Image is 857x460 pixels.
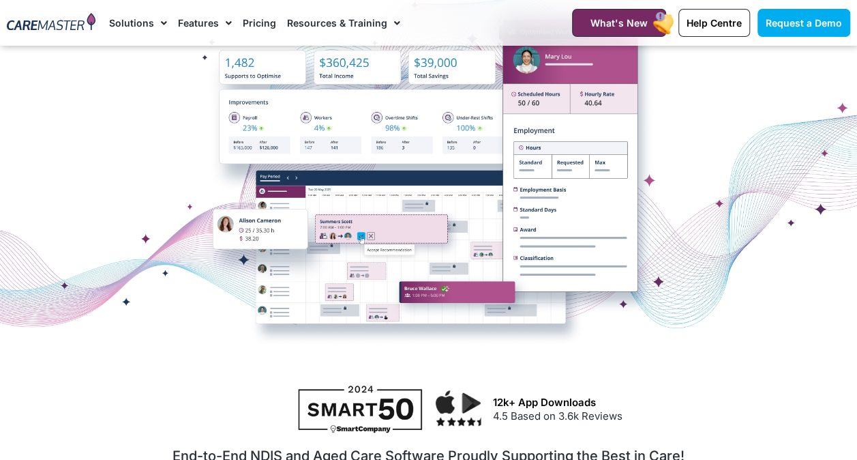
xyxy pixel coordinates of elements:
a: Request a Demo [757,9,850,37]
p: 4.5 Based on 3.6k Reviews [493,409,843,425]
a: What's New [572,9,666,37]
span: What's New [590,17,648,29]
a: Help Centre [678,9,750,37]
h3: 12k+ App Downloads [493,397,843,409]
span: Help Centre [687,17,742,29]
img: CareMaster Logo [7,13,95,33]
span: Request a Demo [766,17,842,29]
